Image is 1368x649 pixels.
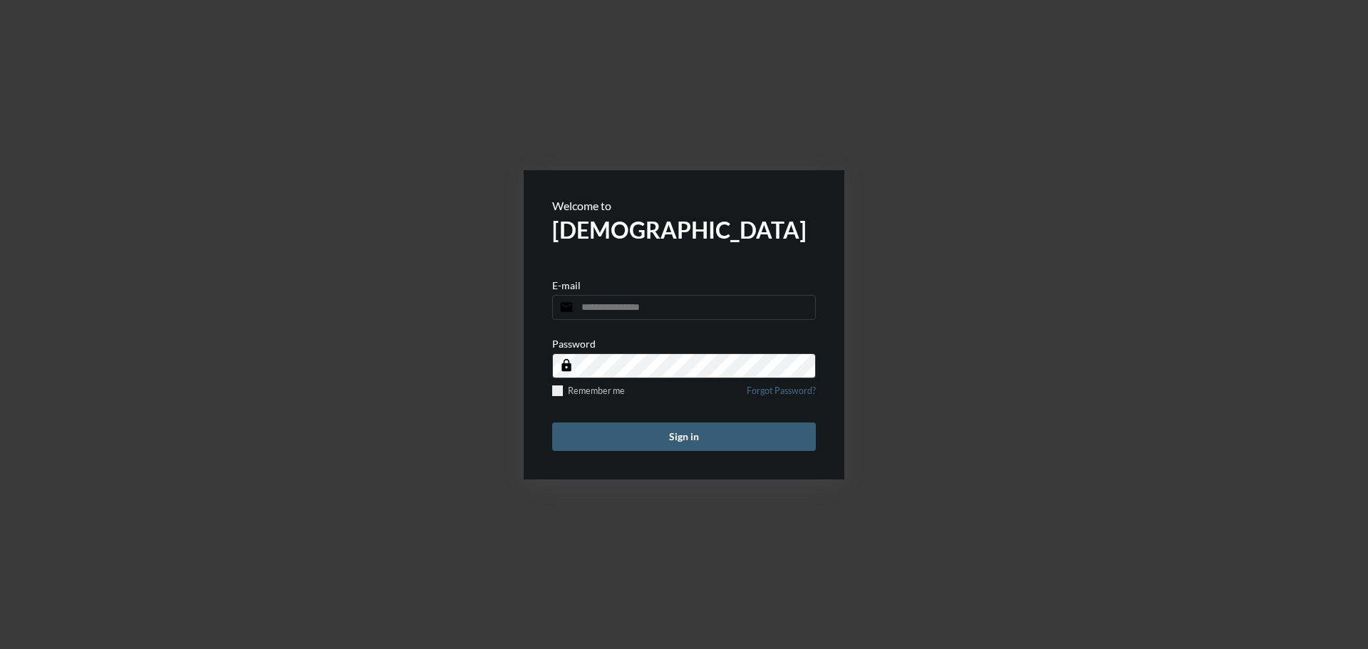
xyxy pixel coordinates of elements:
[552,199,816,212] p: Welcome to
[552,422,816,451] button: Sign in
[747,385,816,405] a: Forgot Password?
[552,385,625,396] label: Remember me
[552,216,816,244] h2: [DEMOGRAPHIC_DATA]
[552,338,596,350] p: Password
[552,279,581,291] p: E-mail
